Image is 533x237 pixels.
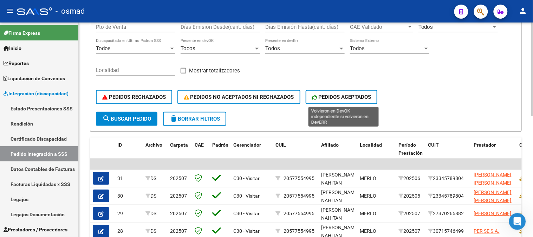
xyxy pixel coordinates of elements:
[177,90,300,104] button: PEDIDOS NO ACEPTADOS NI RECHAZADOS
[428,227,468,235] div: 30715746499
[212,142,228,148] span: Padrón
[396,137,425,168] datatable-header-cell: Período Prestación
[509,213,526,230] iframe: Intercom live chat
[4,226,67,233] span: Prestadores / Proveedores
[321,172,359,186] span: [PERSON_NAME] NAHITAN
[350,24,407,30] span: CAE Validado
[233,193,260,199] span: C30 - Visitar
[321,190,359,203] span: [PERSON_NAME] NAHITAN
[284,174,314,182] div: 20577554995
[474,172,512,186] span: [PERSON_NAME] [PERSON_NAME]
[169,116,220,122] span: Borrar Filtros
[398,192,423,200] div: 202505
[350,45,365,52] span: Todos
[56,4,85,19] span: - osmad
[145,210,164,218] div: DS
[143,137,167,168] datatable-header-cell: Archivo
[284,210,314,218] div: 20577554995
[398,142,423,156] span: Período Prestación
[233,142,261,148] span: Gerenciador
[312,94,371,100] span: PEDIDOS ACEPTADOS
[306,90,378,104] button: PEDIDOS ACEPTADOS
[273,137,318,168] datatable-header-cell: CUIL
[321,142,339,148] span: Afiliado
[284,227,314,235] div: 20577554995
[275,142,286,148] span: CUIL
[117,210,140,218] div: 29
[96,90,172,104] button: PEDIDOS RECHAZADOS
[360,193,376,199] span: MERLO
[360,175,376,181] span: MERLO
[181,45,195,52] span: Todos
[474,190,512,203] span: [PERSON_NAME] [PERSON_NAME]
[96,45,111,52] span: Todos
[145,227,164,235] div: DS
[163,112,226,126] button: Borrar Filtros
[233,211,260,216] span: C30 - Visitar
[184,94,294,100] span: PEDIDOS NO ACEPTADOS NI RECHAZADOS
[474,228,500,234] span: PER SE S.A.
[145,174,164,182] div: DS
[4,90,69,97] span: Integración (discapacidad)
[102,114,111,123] mat-icon: search
[233,228,260,234] span: C30 - Visitar
[360,211,376,216] span: MERLO
[265,45,280,52] span: Todos
[321,207,359,221] span: [PERSON_NAME] NAHITAN
[398,210,423,218] div: 202507
[117,174,140,182] div: 31
[145,142,162,148] span: Archivo
[474,211,512,216] span: [PERSON_NAME]
[170,193,187,199] span: 202507
[102,94,166,100] span: PEDIDOS RECHAZADOS
[360,142,382,148] span: Localidad
[115,137,143,168] datatable-header-cell: ID
[169,114,178,123] mat-icon: delete
[117,227,140,235] div: 28
[4,29,40,37] span: Firma Express
[284,192,314,200] div: 20577554995
[398,174,423,182] div: 202506
[209,137,230,168] datatable-header-cell: Padrón
[170,175,187,181] span: 202507
[4,44,21,52] span: Inicio
[192,137,209,168] datatable-header-cell: CAE
[170,228,187,234] span: 202507
[167,137,192,168] datatable-header-cell: Carpeta
[520,142,532,148] span: CPBT
[318,137,357,168] datatable-header-cell: Afiliado
[170,211,187,216] span: 202507
[230,137,273,168] datatable-header-cell: Gerenciador
[145,192,164,200] div: DS
[428,142,439,148] span: CUIT
[428,174,468,182] div: 23345789804
[170,142,188,148] span: Carpeta
[474,142,496,148] span: Prestador
[428,192,468,200] div: 23345789804
[6,7,14,15] mat-icon: menu
[428,210,468,218] div: 27370265882
[117,142,122,148] span: ID
[4,75,65,82] span: Liquidación de Convenios
[418,24,433,30] span: Todos
[519,7,527,15] mat-icon: person
[189,66,240,75] span: Mostrar totalizadores
[4,59,29,67] span: Reportes
[102,116,151,122] span: Buscar Pedido
[360,228,376,234] span: MERLO
[117,192,140,200] div: 30
[233,175,260,181] span: C30 - Visitar
[195,142,204,148] span: CAE
[398,227,423,235] div: 202507
[357,137,396,168] datatable-header-cell: Localidad
[471,137,517,168] datatable-header-cell: Prestador
[96,112,157,126] button: Buscar Pedido
[425,137,471,168] datatable-header-cell: CUIT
